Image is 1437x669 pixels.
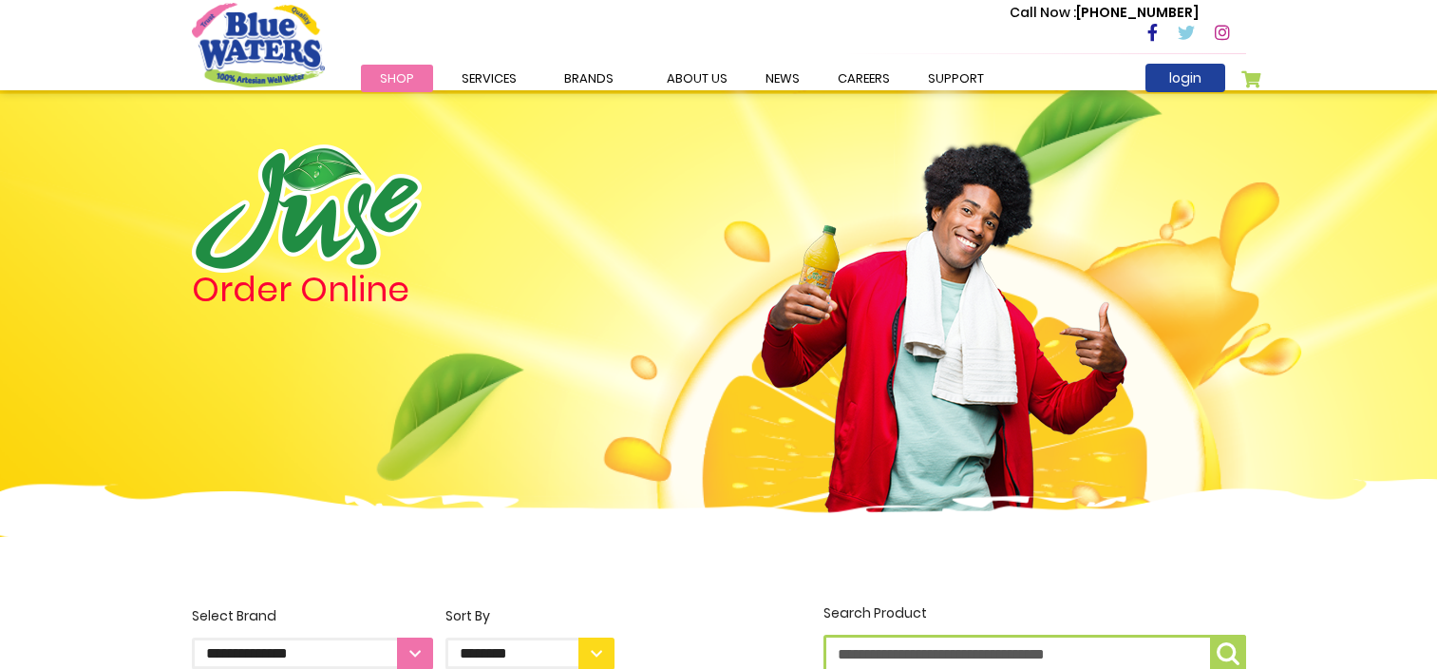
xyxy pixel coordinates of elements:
[564,69,614,87] span: Brands
[1010,3,1199,23] p: [PHONE_NUMBER]
[380,69,414,87] span: Shop
[747,65,819,92] a: News
[648,65,747,92] a: about us
[445,606,615,626] div: Sort By
[759,109,1129,516] img: man.png
[192,3,325,86] a: store logo
[192,273,615,307] h4: Order Online
[909,65,1003,92] a: support
[1217,642,1239,665] img: search-icon.png
[192,144,422,273] img: logo
[462,69,517,87] span: Services
[1010,3,1076,22] span: Call Now :
[1145,64,1225,92] a: login
[819,65,909,92] a: careers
